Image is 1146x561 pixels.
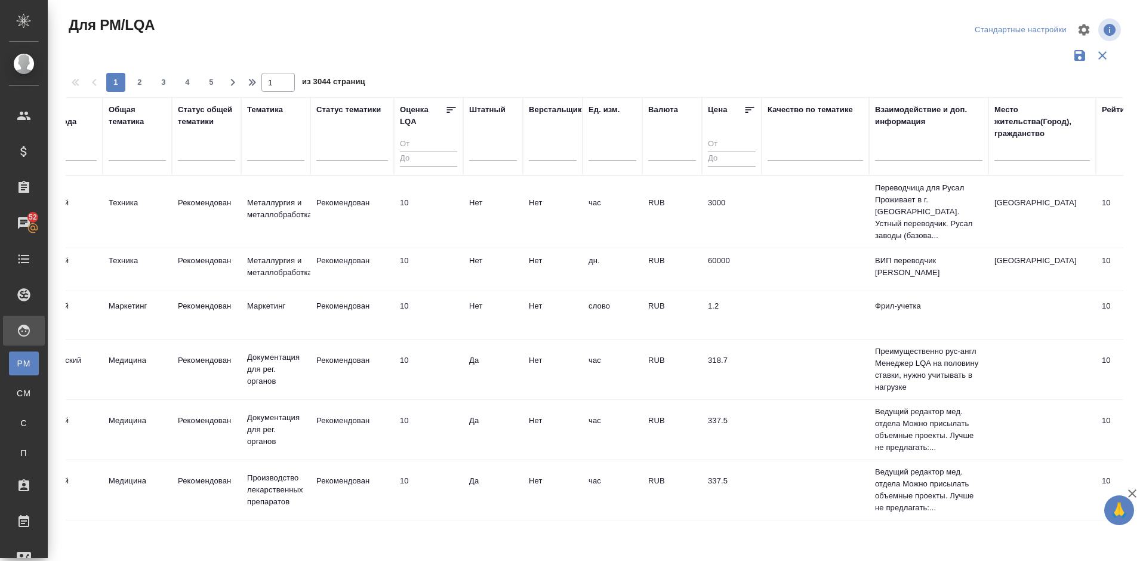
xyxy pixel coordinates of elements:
div: перевод идеальный/почти идеальный. Ни редактор, ни корректор не нужен [400,415,457,427]
span: 3 [154,76,173,88]
p: Преимущественно рус-англ Менеджер LQA на половину ставки, нужно учитывать в нагрузке [875,346,982,393]
div: перевод идеальный/почти идеальный. Ни редактор, ни корректор не нужен [400,255,457,267]
p: ВИП переводчик [PERSON_NAME] [875,255,982,279]
div: Рейтинг [1102,104,1133,116]
td: Русский [33,409,103,451]
td: Рекомендован [172,469,241,511]
div: Место жительства(Город), гражданство [994,104,1090,140]
div: Оценка LQA [400,104,445,128]
span: Настроить таблицу [1070,16,1098,44]
td: Да [463,409,523,451]
td: Нет [523,409,583,451]
td: Документация для рег. органов [241,346,310,393]
td: Рекомендован [310,294,394,336]
td: Рекомендован [172,191,241,233]
p: Фрил-учетка [875,300,982,312]
div: Качество по тематике [768,104,853,116]
div: Тематика [247,104,283,116]
span: П [15,447,33,459]
td: Нет [463,249,523,291]
span: 5 [202,76,221,88]
td: 60000 [702,249,762,291]
td: час [583,191,642,233]
td: [GEOGRAPHIC_DATA] [988,249,1096,291]
div: Ед. изм. [589,104,620,116]
div: перевод идеальный/почти идеальный. Ни редактор, ни корректор не нужен [400,300,457,312]
td: 1.2 [702,294,762,336]
td: Русский [33,249,103,291]
td: RUB [642,349,702,390]
td: Рекомендован [172,249,241,291]
span: 2 [130,76,149,88]
button: 🙏 [1104,495,1134,525]
span: из 3044 страниц [302,75,365,92]
td: Маркетинг [241,294,310,336]
button: Сбросить фильтры [1091,44,1114,67]
td: Да [463,349,523,390]
td: Рекомендован [172,294,241,336]
div: Цена [708,104,728,116]
td: Нет [523,191,583,233]
div: Статус общей тематики [178,104,235,128]
div: перевод идеальный/почти идеальный. Ни редактор, ни корректор не нужен [400,475,457,487]
span: Для PM/LQA [66,16,155,35]
input: От [708,137,756,152]
a: PM [9,352,39,375]
td: [GEOGRAPHIC_DATA] [988,191,1096,233]
div: Язык перевода [39,104,97,128]
div: Валюта [648,104,678,116]
td: Медицина [103,349,172,390]
td: Да [463,469,523,511]
a: С [9,411,39,435]
td: Рекомендован [310,469,394,511]
td: Английский [33,349,103,390]
td: Маркетинг [103,294,172,336]
td: Нет [463,294,523,336]
td: Рекомендован [310,349,394,390]
button: 4 [178,73,197,92]
td: Рекомендован [172,349,241,390]
td: Русский [33,294,103,336]
button: Сохранить фильтры [1068,44,1091,67]
td: RUB [642,469,702,511]
p: Переводчица для Русал Проживает в г. [GEOGRAPHIC_DATA]. Устный переводчик. Русал заводы (базова... [875,182,982,242]
td: Русский [33,191,103,233]
a: 52 [3,208,45,238]
span: Посмотреть информацию [1098,19,1123,41]
button: 2 [130,73,149,92]
td: Рекомендован [172,409,241,451]
td: Рекомендован [310,191,394,233]
input: От [400,137,457,152]
td: Металлургия и металлобработка [241,191,310,233]
input: До [708,152,756,167]
button: 3 [154,73,173,92]
td: Медицина [103,409,172,451]
div: split button [972,21,1070,39]
button: 5 [202,73,221,92]
td: час [583,469,642,511]
input: До [400,152,457,167]
td: Техника [103,249,172,291]
td: Русский [33,469,103,511]
div: Статус тематики [316,104,381,116]
td: Нет [463,191,523,233]
div: перевод идеальный/почти идеальный. Ни редактор, ни корректор не нужен [400,355,457,366]
td: дн. [583,249,642,291]
td: Нет [523,349,583,390]
td: RUB [642,294,702,336]
td: Рекомендован [310,409,394,451]
td: Нет [523,294,583,336]
p: Ведущий редактор мед. отдела Можно присылать объемные проекты. Лучше не предлагать:... [875,466,982,514]
td: Нет [523,249,583,291]
span: 🙏 [1109,498,1129,523]
td: 318.7 [702,349,762,390]
span: PM [15,357,33,369]
span: 52 [21,211,44,223]
td: час [583,349,642,390]
div: Общая тематика [109,104,166,128]
td: слово [583,294,642,336]
td: час [583,409,642,451]
div: Штатный [469,104,506,116]
td: Производство лекарственных препаратов [241,466,310,514]
td: RUB [642,249,702,291]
